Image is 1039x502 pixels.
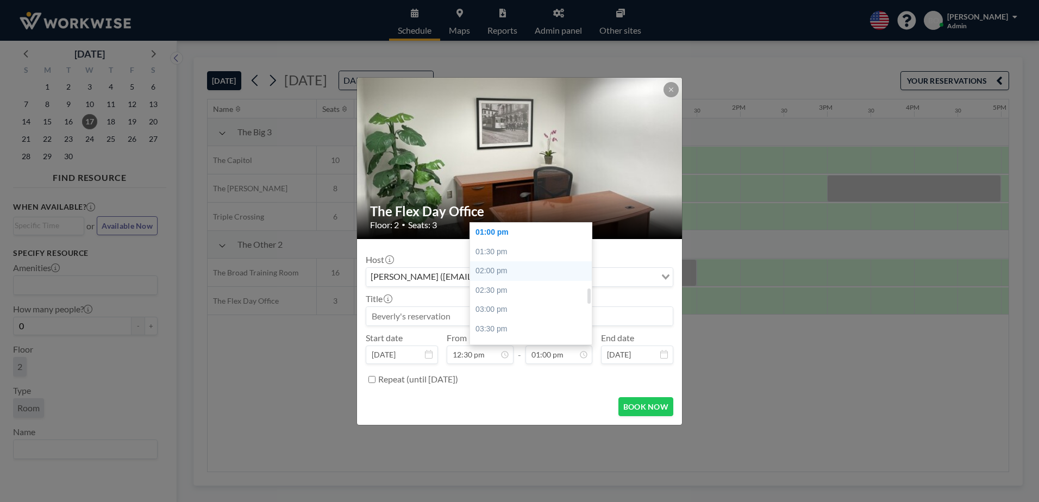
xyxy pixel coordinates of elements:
input: Search for option [593,270,655,284]
input: Beverly's reservation [366,307,673,325]
h2: The Flex Day Office [370,203,670,219]
div: 02:30 pm [470,281,597,300]
label: Title [366,293,391,304]
label: Host [366,254,393,265]
div: 03:00 pm [470,300,597,319]
label: Start date [366,332,403,343]
label: Repeat (until [DATE]) [378,374,458,385]
label: From [447,332,467,343]
div: 02:00 pm [470,261,597,281]
div: Search for option [366,268,673,286]
label: End date [601,332,634,343]
span: Seats: 3 [408,219,437,230]
button: BOOK NOW [618,397,673,416]
div: 01:30 pm [470,242,597,262]
div: 01:00 pm [470,223,597,242]
span: • [402,221,405,229]
div: 04:00 pm [470,339,597,359]
span: [PERSON_NAME] ([EMAIL_ADDRESS][DOMAIN_NAME]) [368,270,592,284]
span: - [518,336,521,360]
img: 537.jpg [357,36,683,280]
div: 03:30 pm [470,319,597,339]
span: Floor: 2 [370,219,399,230]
